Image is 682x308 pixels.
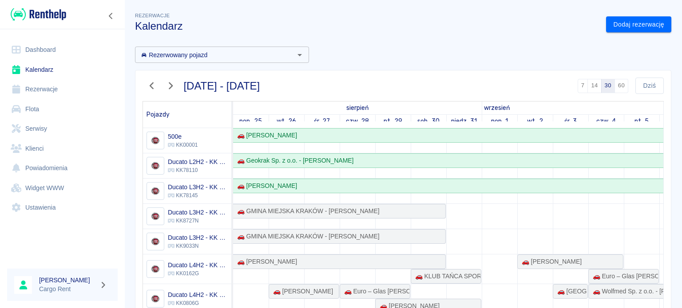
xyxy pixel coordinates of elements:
[312,115,333,128] a: 27 sierpnia 2025
[344,115,372,128] a: 28 sierpnia 2025
[168,233,228,242] h6: Ducato L3H2 - KK 9033N
[148,292,163,306] img: Image
[594,115,618,128] a: 4 września 2025
[615,79,628,93] button: 60 dni
[601,79,615,93] button: 30 dni
[7,7,66,22] a: Renthelp logo
[168,132,198,141] h6: 500e
[489,115,511,128] a: 1 września 2025
[234,181,297,191] div: 🚗 [PERSON_NAME]
[147,111,170,118] span: Pojazdy
[168,208,228,217] h6: Ducato L3H2 - KK 8727N
[168,242,228,250] p: KK9033N
[7,79,118,99] a: Rezerwacje
[148,133,163,148] img: Image
[518,257,582,266] div: 🚗 [PERSON_NAME]
[7,198,118,218] a: Ustawienia
[587,79,601,93] button: 14 dni
[589,272,658,281] div: 🚗 Euro – Glas [PERSON_NAME] Noga S.J - [PERSON_NAME]
[148,184,163,199] img: Image
[7,178,118,198] a: Widget WWW
[104,10,118,22] button: Zwiń nawigację
[635,78,664,94] button: Dziś
[412,272,480,281] div: 🚗 KLUB TAŃCA SPORTOWEGO ,,LIDERKI'' - [PERSON_NAME]
[7,158,118,178] a: Powiadomienia
[168,299,228,307] p: KK0806G
[274,115,299,128] a: 26 sierpnia 2025
[234,156,353,165] div: 🚗 Geokrak Sp. z o.o. - [PERSON_NAME]
[578,79,588,93] button: 7 dni
[449,115,480,128] a: 31 sierpnia 2025
[606,16,671,33] a: Dodaj rezerwację
[168,217,228,225] p: KK8727N
[234,257,297,266] div: 🚗 [PERSON_NAME]
[39,285,96,294] p: Cargo Rent
[381,115,404,128] a: 29 sierpnia 2025
[234,207,380,216] div: 🚗 GMINA MIEJSKA KRAKÓW - [PERSON_NAME]
[7,40,118,60] a: Dashboard
[270,287,333,296] div: 🚗 [PERSON_NAME]
[168,141,198,149] p: KK00001
[7,139,118,159] a: Klienci
[148,159,163,173] img: Image
[135,20,599,32] h3: Kalendarz
[184,80,260,92] h3: [DATE] - [DATE]
[39,276,96,285] h6: [PERSON_NAME]
[482,101,512,114] a: 1 września 2025
[168,290,228,299] h6: Ducato L4H2 - KK 0806G
[293,49,306,61] button: Otwórz
[168,261,228,269] h6: Ducato L4H2 - KK 0162G
[562,115,579,128] a: 3 września 2025
[138,49,292,60] input: Wyszukaj i wybierz pojazdy...
[168,269,228,277] p: KK0162G
[234,232,380,241] div: 🚗 GMINA MIEJSKA KRAKÓW - [PERSON_NAME]
[168,183,228,191] h6: Ducato L3H2 - KK 78145
[7,60,118,80] a: Kalendarz
[7,99,118,119] a: Flota
[525,115,545,128] a: 2 września 2025
[234,131,297,140] div: 🚗 [PERSON_NAME]
[148,234,163,249] img: Image
[341,287,409,296] div: 🚗 Euro – Glas [PERSON_NAME] Noga S.J - [PERSON_NAME]
[415,115,442,128] a: 30 sierpnia 2025
[168,166,228,174] p: KK78110
[135,13,170,18] span: Rezerwacje
[148,209,163,224] img: Image
[11,7,66,22] img: Renthelp logo
[344,101,371,114] a: 25 sierpnia 2025
[148,262,163,277] img: Image
[237,115,264,128] a: 25 sierpnia 2025
[554,287,587,296] div: 🚗 [GEOGRAPHIC_DATA] - [PERSON_NAME]
[168,157,228,166] h6: Ducato L2H2 - KK 78110
[168,191,228,199] p: KK78145
[632,115,651,128] a: 5 września 2025
[7,119,118,139] a: Serwisy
